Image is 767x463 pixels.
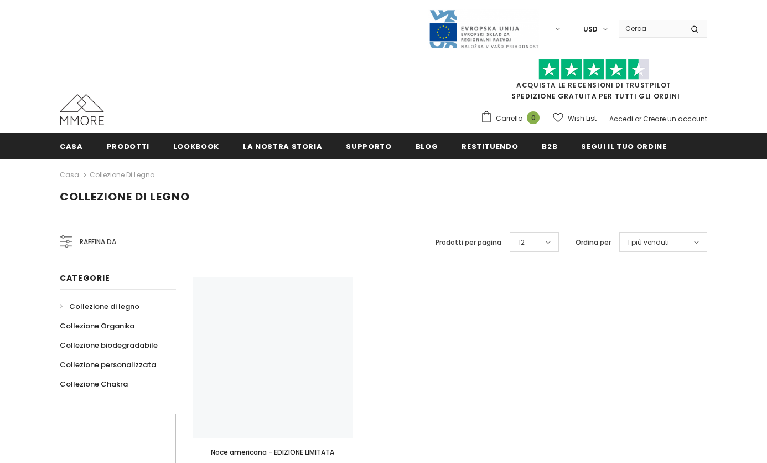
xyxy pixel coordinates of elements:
[496,113,522,124] span: Carrello
[619,20,682,37] input: Search Site
[60,336,158,355] a: Collezione biodegradabile
[568,113,597,124] span: Wish List
[581,133,666,158] a: Segui il tuo ordine
[60,141,83,152] span: Casa
[80,236,116,248] span: Raffina da
[107,141,149,152] span: Prodotti
[538,59,649,80] img: Fidati di Pilot Stars
[635,114,641,124] span: or
[581,141,666,152] span: Segui il tuo ordine
[428,9,539,49] img: Javni Razpis
[60,355,156,374] a: Collezione personalizzata
[416,133,438,158] a: Blog
[211,447,334,457] span: Noce americana - EDIZIONE LIMITATA
[628,237,669,248] span: I più venduti
[60,189,190,204] span: Collezione di legno
[576,237,611,248] label: Ordina per
[462,141,518,152] span: Restituendo
[60,316,134,336] a: Collezione Organika
[583,24,598,35] span: USD
[60,94,104,125] img: Casi MMORE
[542,141,557,152] span: B2B
[462,133,518,158] a: Restituendo
[60,359,156,370] span: Collezione personalizzata
[60,272,110,284] span: Categorie
[60,133,83,158] a: Casa
[60,168,79,182] a: Casa
[243,141,322,152] span: La nostra storia
[107,133,149,158] a: Prodotti
[243,133,322,158] a: La nostra storia
[480,110,545,127] a: Carrello 0
[60,340,158,351] span: Collezione biodegradabile
[346,141,391,152] span: supporto
[60,379,128,389] span: Collezione Chakra
[416,141,438,152] span: Blog
[173,141,219,152] span: Lookbook
[346,133,391,158] a: supporto
[69,301,139,312] span: Collezione di legno
[193,446,353,459] a: Noce americana - EDIZIONE LIMITATA
[643,114,707,124] a: Creare un account
[436,237,501,248] label: Prodotti per pagina
[519,237,525,248] span: 12
[60,321,134,331] span: Collezione Organika
[90,170,154,179] a: Collezione di legno
[60,374,128,394] a: Collezione Chakra
[553,109,597,128] a: Wish List
[428,24,539,33] a: Javni Razpis
[173,133,219,158] a: Lookbook
[516,80,671,90] a: Acquista le recensioni di TrustPilot
[480,64,707,101] span: SPEDIZIONE GRATUITA PER TUTTI GLI ORDINI
[60,297,139,316] a: Collezione di legno
[527,111,540,124] span: 0
[609,114,633,124] a: Accedi
[542,133,557,158] a: B2B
